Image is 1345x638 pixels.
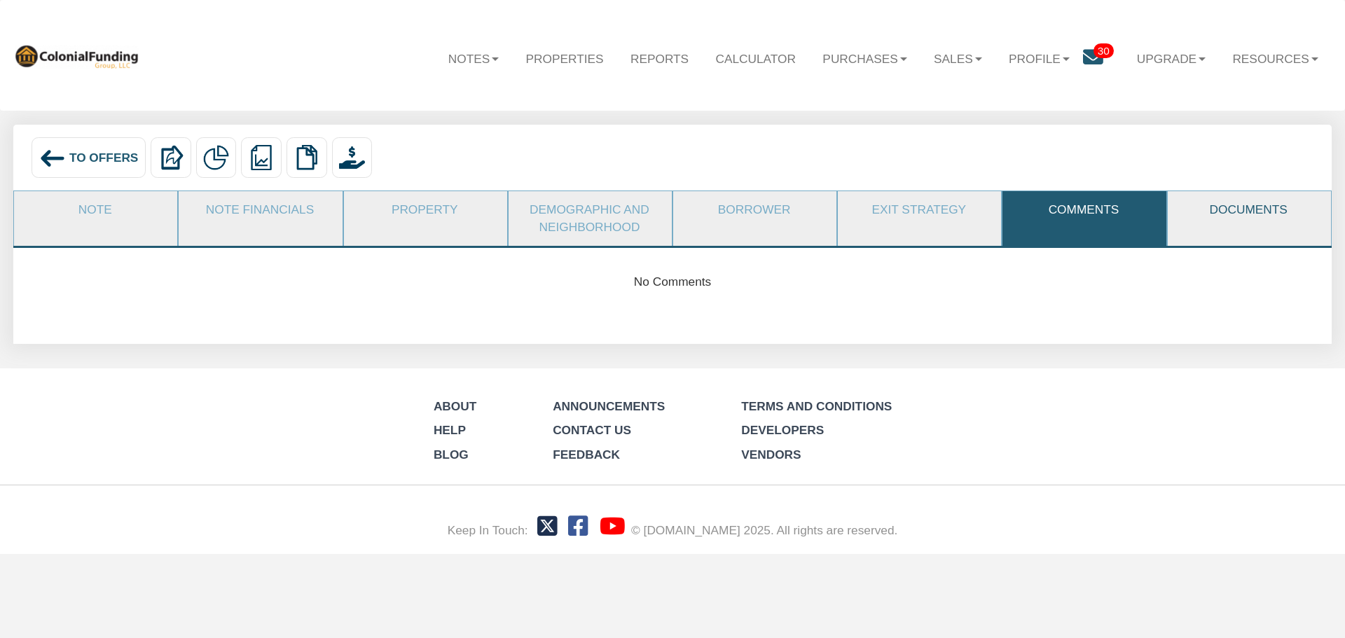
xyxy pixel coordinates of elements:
[434,448,469,462] a: Blog
[920,38,995,78] a: Sales
[203,145,228,170] img: partial.png
[249,145,274,170] img: reports.png
[553,399,665,413] a: Announcements
[14,191,176,228] a: Note
[39,145,66,172] img: back_arrow_left_icon.svg
[741,423,824,437] a: Developers
[339,145,364,170] img: purchase_offer.png
[434,423,466,437] a: Help
[673,191,835,228] a: Borrower
[158,145,184,170] img: export.svg
[434,399,476,413] a: About
[512,38,616,78] a: Properties
[995,38,1083,78] a: Profile
[28,273,1316,291] div: No Comments
[1094,43,1114,58] span: 30
[553,423,631,437] a: Contact Us
[809,38,920,78] a: Purchases
[1219,38,1332,78] a: Resources
[1124,38,1220,78] a: Upgrade
[1002,191,1164,228] a: Comments
[741,448,801,462] a: Vendors
[741,399,892,413] a: Terms and Conditions
[435,38,513,78] a: Notes
[838,191,1000,228] a: Exit Strategy
[617,38,703,78] a: Reports
[13,43,139,69] img: 569736
[179,191,340,228] a: Note Financials
[553,448,620,462] a: Feedback
[448,522,528,539] div: Keep In Touch:
[509,191,670,245] a: Demographic and Neighborhood
[69,151,139,165] span: To Offers
[344,191,506,228] a: Property
[1168,191,1330,228] a: Documents
[294,145,319,170] img: copy.png
[631,522,897,539] div: © [DOMAIN_NAME] 2025. All rights are reserved.
[1083,38,1124,81] a: 30
[702,38,809,78] a: Calculator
